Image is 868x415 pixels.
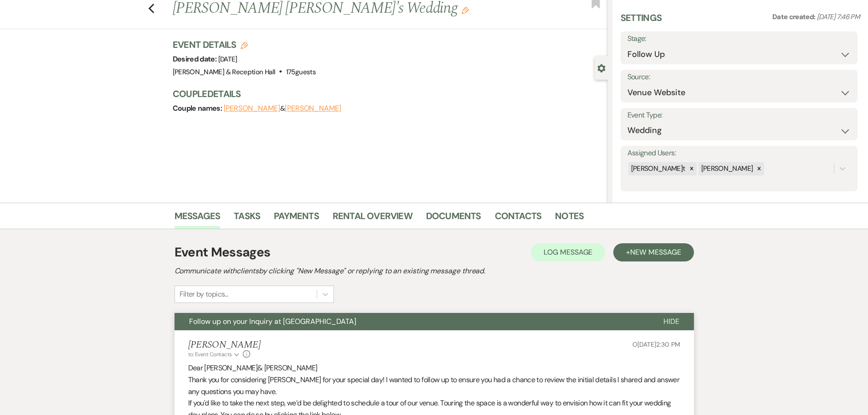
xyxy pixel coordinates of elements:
span: Follow up on your Inquiry at [GEOGRAPHIC_DATA] [189,317,356,326]
span: to: Event Contacts [188,351,232,358]
span: Hide [663,317,679,326]
span: Thank you for considering [PERSON_NAME] for your special day! I wanted to follow up to ensure you... [188,375,680,396]
span: 175 guests [286,67,316,77]
label: Source: [627,71,851,84]
span: Dear [PERSON_NAME]& [PERSON_NAME] [188,363,318,373]
a: Rental Overview [333,209,412,229]
a: Contacts [495,209,542,229]
label: Stage: [627,32,851,46]
div: [PERSON_NAME] [699,162,755,175]
h2: Communicate with clients by clicking "New Message" or replying to an existing message thread. [175,266,694,277]
button: Edit [462,6,469,14]
h3: Event Details [173,38,316,51]
h3: Couple Details [173,87,599,100]
button: [PERSON_NAME] [285,105,341,112]
button: to: Event Contacts [188,350,241,359]
span: & [224,104,341,113]
span: [DATE] 7:46 PM [817,12,860,21]
a: Tasks [234,209,260,229]
span: [PERSON_NAME] & Reception Hall [173,67,276,77]
span: Desired date: [173,54,218,64]
button: Hide [649,313,694,330]
a: Documents [426,209,481,229]
h3: Settings [621,11,662,31]
div: Filter by topics... [180,289,228,300]
button: [PERSON_NAME] [224,105,280,112]
span: [DATE] [218,55,237,64]
span: Couple names: [173,103,224,113]
button: +New Message [613,243,693,261]
span: Log Message [544,247,592,257]
a: Payments [274,209,319,229]
span: O[DATE]2:30 PM [632,340,680,348]
label: Event Type: [627,109,851,122]
a: Notes [555,209,584,229]
a: Messages [175,209,221,229]
label: Assigned Users: [627,147,851,160]
h5: [PERSON_NAME] [188,339,261,351]
h1: Event Messages [175,243,271,262]
button: Close lead details [597,63,606,72]
button: Follow up on your Inquiry at [GEOGRAPHIC_DATA] [175,313,649,330]
button: Log Message [531,243,605,261]
span: Date created: [772,12,817,21]
div: [PERSON_NAME]t [628,162,687,175]
span: New Message [630,247,681,257]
